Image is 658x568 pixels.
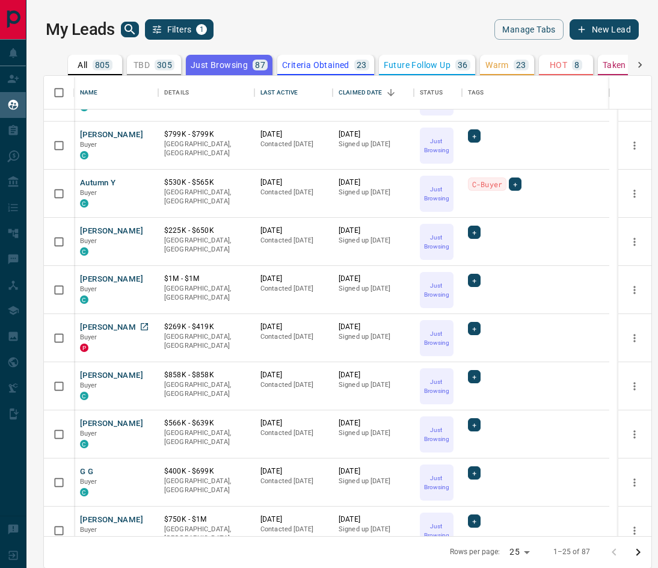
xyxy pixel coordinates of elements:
[260,236,327,245] p: Contacted [DATE]
[164,428,248,447] p: [GEOGRAPHIC_DATA], [GEOGRAPHIC_DATA]
[260,418,327,428] p: [DATE]
[472,178,502,190] span: C-Buyer
[164,466,248,477] p: $400K - $699K
[260,188,327,197] p: Contacted [DATE]
[339,284,408,294] p: Signed up [DATE]
[339,188,408,197] p: Signed up [DATE]
[420,76,443,110] div: Status
[505,543,533,561] div: 25
[260,177,327,188] p: [DATE]
[421,425,452,443] p: Just Browsing
[260,428,327,438] p: Contacted [DATE]
[339,418,408,428] p: [DATE]
[421,522,452,540] p: Just Browsing
[339,226,408,236] p: [DATE]
[158,76,254,110] div: Details
[80,237,97,245] span: Buyer
[260,466,327,477] p: [DATE]
[626,329,644,347] button: more
[339,140,408,149] p: Signed up [DATE]
[164,226,248,236] p: $225K - $650K
[570,19,639,40] button: New Lead
[80,514,143,526] button: [PERSON_NAME]
[333,76,414,110] div: Claimed Date
[384,61,450,69] p: Future Follow Up
[339,332,408,342] p: Signed up [DATE]
[468,466,481,480] div: +
[80,418,143,430] button: [PERSON_NAME]
[421,377,452,395] p: Just Browsing
[450,547,500,557] p: Rows per page:
[164,370,248,380] p: $858K - $858K
[472,515,476,527] span: +
[80,189,97,197] span: Buyer
[421,329,452,347] p: Just Browsing
[472,274,476,286] span: +
[164,140,248,158] p: [GEOGRAPHIC_DATA], [GEOGRAPHIC_DATA]
[74,76,158,110] div: Name
[80,247,88,256] div: condos.ca
[80,141,97,149] span: Buyer
[383,84,399,101] button: Sort
[550,61,567,69] p: HOT
[260,525,327,534] p: Contacted [DATE]
[95,61,110,69] p: 805
[626,522,644,540] button: more
[157,61,172,69] p: 305
[472,323,476,335] span: +
[80,488,88,496] div: condos.ca
[80,129,143,141] button: [PERSON_NAME]
[260,140,327,149] p: Contacted [DATE]
[164,76,189,110] div: Details
[421,474,452,492] p: Just Browsing
[80,285,97,293] span: Buyer
[80,526,97,534] span: Buyer
[121,22,139,37] button: search button
[260,226,327,236] p: [DATE]
[468,129,481,143] div: +
[626,377,644,395] button: more
[472,371,476,383] span: +
[421,281,452,299] p: Just Browsing
[339,370,408,380] p: [DATE]
[468,226,481,239] div: +
[339,76,383,110] div: Claimed Date
[80,466,93,478] button: G G
[260,274,327,284] p: [DATE]
[357,61,367,69] p: 23
[255,61,265,69] p: 87
[472,467,476,479] span: +
[553,547,590,557] p: 1–25 of 87
[260,380,327,390] p: Contacted [DATE]
[472,226,476,238] span: +
[339,514,408,525] p: [DATE]
[164,322,248,332] p: $269K - $419K
[421,137,452,155] p: Just Browsing
[260,477,327,486] p: Contacted [DATE]
[164,380,248,399] p: [GEOGRAPHIC_DATA], [GEOGRAPHIC_DATA]
[626,281,644,299] button: more
[260,76,298,110] div: Last Active
[164,284,248,303] p: [GEOGRAPHIC_DATA], [GEOGRAPHIC_DATA]
[80,381,97,389] span: Buyer
[339,274,408,284] p: [DATE]
[282,61,349,69] p: Criteria Obtained
[421,233,452,251] p: Just Browsing
[494,19,563,40] button: Manage Tabs
[626,185,644,203] button: more
[260,332,327,342] p: Contacted [DATE]
[80,370,143,381] button: [PERSON_NAME]
[134,61,150,69] p: TBD
[260,514,327,525] p: [DATE]
[574,61,579,69] p: 8
[468,370,481,383] div: +
[80,322,143,333] button: [PERSON_NAME]
[468,322,481,335] div: +
[626,233,644,251] button: more
[516,61,526,69] p: 23
[339,477,408,486] p: Signed up [DATE]
[80,333,97,341] span: Buyer
[260,322,327,332] p: [DATE]
[626,137,644,155] button: more
[80,478,97,486] span: Buyer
